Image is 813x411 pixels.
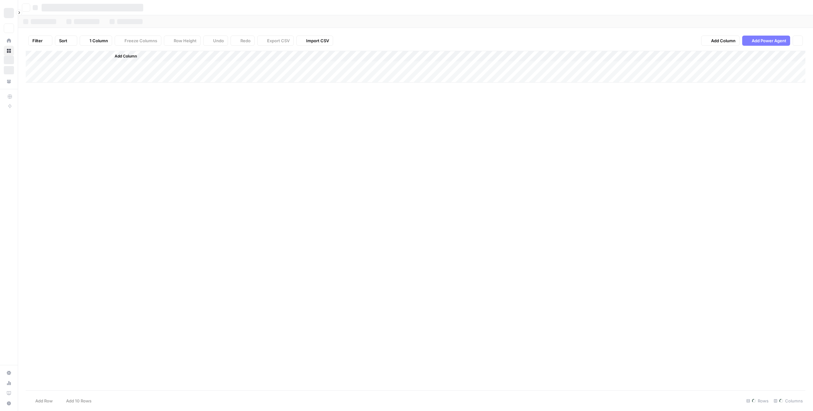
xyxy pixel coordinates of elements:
button: 1 Column [80,36,112,46]
span: Import CSV [306,37,329,44]
button: Add Row [26,396,57,406]
span: Add Column [115,53,137,59]
button: Undo [203,36,228,46]
button: Import CSV [296,36,333,46]
button: Redo [231,36,255,46]
span: Add Power Agent [752,37,786,44]
span: Redo [240,37,251,44]
span: Add 10 Rows [66,398,91,404]
button: Freeze Columns [115,36,161,46]
button: Filter [28,36,52,46]
button: Add Power Agent [742,36,790,46]
button: Export CSV [257,36,294,46]
span: Undo [213,37,224,44]
span: Filter [32,37,43,44]
span: Sort [59,37,67,44]
a: Usage [4,378,14,388]
button: Row Height [164,36,201,46]
a: Browse [4,46,14,56]
span: Export CSV [267,37,290,44]
button: Add Column [701,36,740,46]
a: Your Data [4,76,14,86]
span: Add Column [711,37,736,44]
button: Add 10 Rows [57,396,95,406]
button: Add Column [106,52,139,60]
button: Help + Support [4,398,14,408]
a: Settings [4,368,14,378]
span: Freeze Columns [124,37,157,44]
span: 1 Column [90,37,108,44]
span: Add Row [35,398,53,404]
span: Row Height [174,37,197,44]
div: Rows [744,396,771,406]
button: Sort [55,36,77,46]
div: Columns [771,396,805,406]
a: Home [4,36,14,46]
a: Learning Hub [4,388,14,398]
